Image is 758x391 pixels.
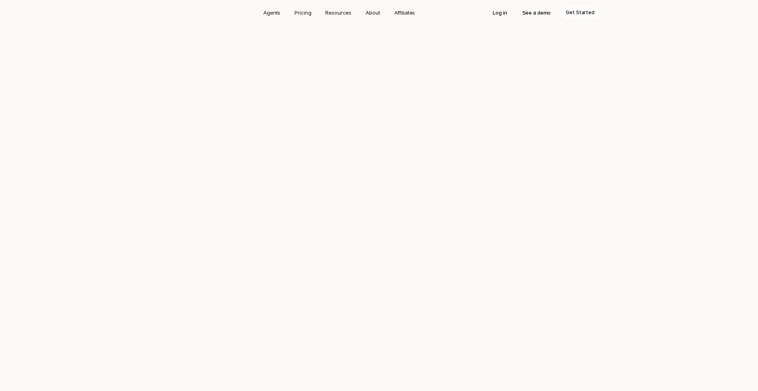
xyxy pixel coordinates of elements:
a: Get Started [560,6,600,19]
a: Get Started [331,135,375,149]
strong: entire Lead-to-Cash cycle [285,74,458,92]
a: Pricing [290,6,316,19]
p: Watch Demo [388,138,420,146]
a: About [361,6,385,19]
p: About [366,9,380,17]
strong: Manufacturers & Commodity traders [311,84,435,92]
a: Affiliates [390,6,420,19]
a: Agents [259,6,285,19]
p: AI Agents to automate the for . From trade intelligence, demand forecasting, lead generation, lea... [268,73,490,124]
p: Affiliates [394,9,415,17]
a: See a demo [517,6,557,19]
p: Get Started [566,9,595,17]
h1: AI Agents for Supply Chain Managers [205,41,553,63]
p: Pricing [295,9,311,17]
p: Agents [263,9,280,17]
p: See a demo [522,9,551,17]
p: Get Started [338,138,368,146]
a: Watch Demo [381,135,427,149]
p: Resources [325,9,351,17]
a: Log in [487,6,512,19]
p: Log in [493,9,507,17]
a: Resources [321,6,356,19]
